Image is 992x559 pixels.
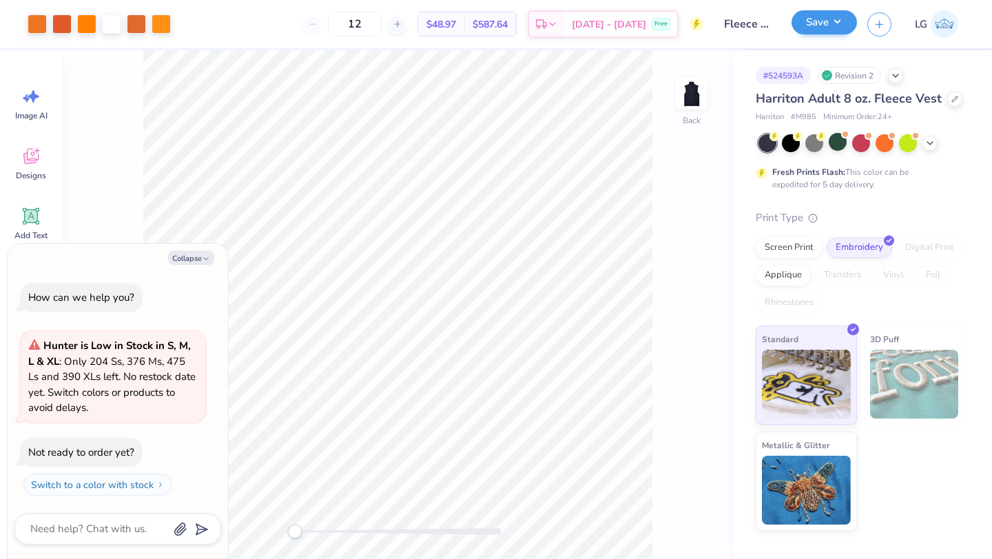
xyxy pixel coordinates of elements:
[756,67,811,84] div: # 524593A
[15,110,48,121] span: Image AI
[762,350,851,419] img: Standard
[683,114,701,127] div: Back
[756,112,784,123] span: Harriton
[762,456,851,525] img: Metallic & Glitter
[756,265,811,286] div: Applique
[16,170,46,181] span: Designs
[909,10,964,38] a: LG
[870,350,959,419] img: 3D Puff
[823,112,892,123] span: Minimum Order: 24 +
[762,438,830,452] span: Metallic & Glitter
[915,17,927,32] span: LG
[792,10,857,34] button: Save
[654,19,668,29] span: Free
[931,10,958,38] img: Lijo George
[815,265,870,286] div: Transfers
[28,339,191,368] strong: Hunter is Low in Stock in S, M, L & XL
[756,90,942,107] span: Harriton Adult 8 oz. Fleece Vest
[14,230,48,241] span: Add Text
[28,445,134,459] div: Not ready to order yet?
[328,12,382,36] input: – –
[756,293,823,313] div: Rhinestones
[168,251,214,265] button: Collapse
[156,481,165,489] img: Switch to a color with stock
[874,265,913,286] div: Vinyl
[772,166,942,191] div: This color can be expedited for 5 day delivery.
[917,265,949,286] div: Foil
[23,474,172,496] button: Switch to a color with stock
[288,525,302,538] div: Accessibility label
[28,291,134,304] div: How can we help you?
[827,238,892,258] div: Embroidery
[818,67,881,84] div: Revision 2
[426,17,456,32] span: $48.97
[473,17,508,32] span: $587.64
[772,167,845,178] strong: Fresh Prints Flash:
[896,238,963,258] div: Digital Print
[572,17,646,32] span: [DATE] - [DATE]
[28,339,196,414] span: : Only 204 Ss, 376 Ms, 475 Ls and 390 XLs left. No restock date yet. Switch colors or products to...
[762,332,798,346] span: Standard
[791,112,816,123] span: # M985
[756,238,823,258] div: Screen Print
[678,80,705,107] img: Back
[714,10,781,38] input: Untitled Design
[756,210,964,226] div: Print Type
[870,332,899,346] span: 3D Puff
